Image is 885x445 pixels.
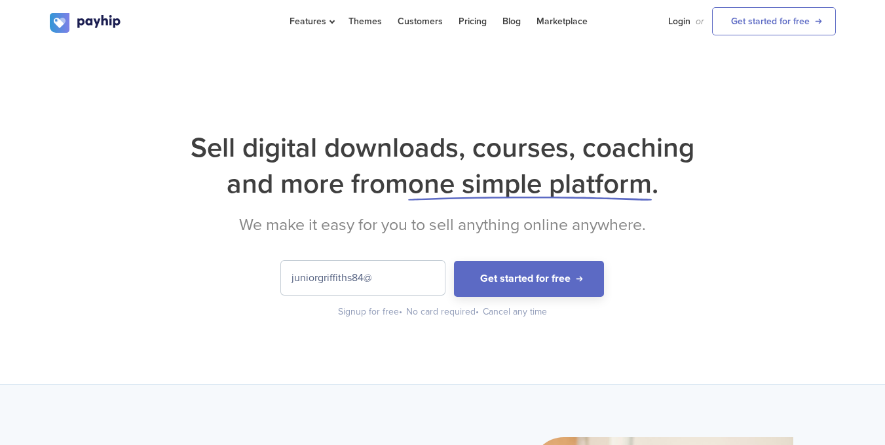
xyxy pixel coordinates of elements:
[483,305,547,319] div: Cancel any time
[338,305,404,319] div: Signup for free
[281,261,445,295] input: Enter your email address
[476,306,479,317] span: •
[406,305,480,319] div: No card required
[399,306,402,317] span: •
[50,215,836,235] h2: We make it easy for you to sell anything online anywhere.
[454,261,604,297] button: Get started for free
[50,130,836,202] h1: Sell digital downloads, courses, coaching and more from
[50,13,122,33] img: logo.svg
[290,16,333,27] span: Features
[712,7,836,35] a: Get started for free
[408,167,652,201] span: one simple platform
[652,167,658,201] span: .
